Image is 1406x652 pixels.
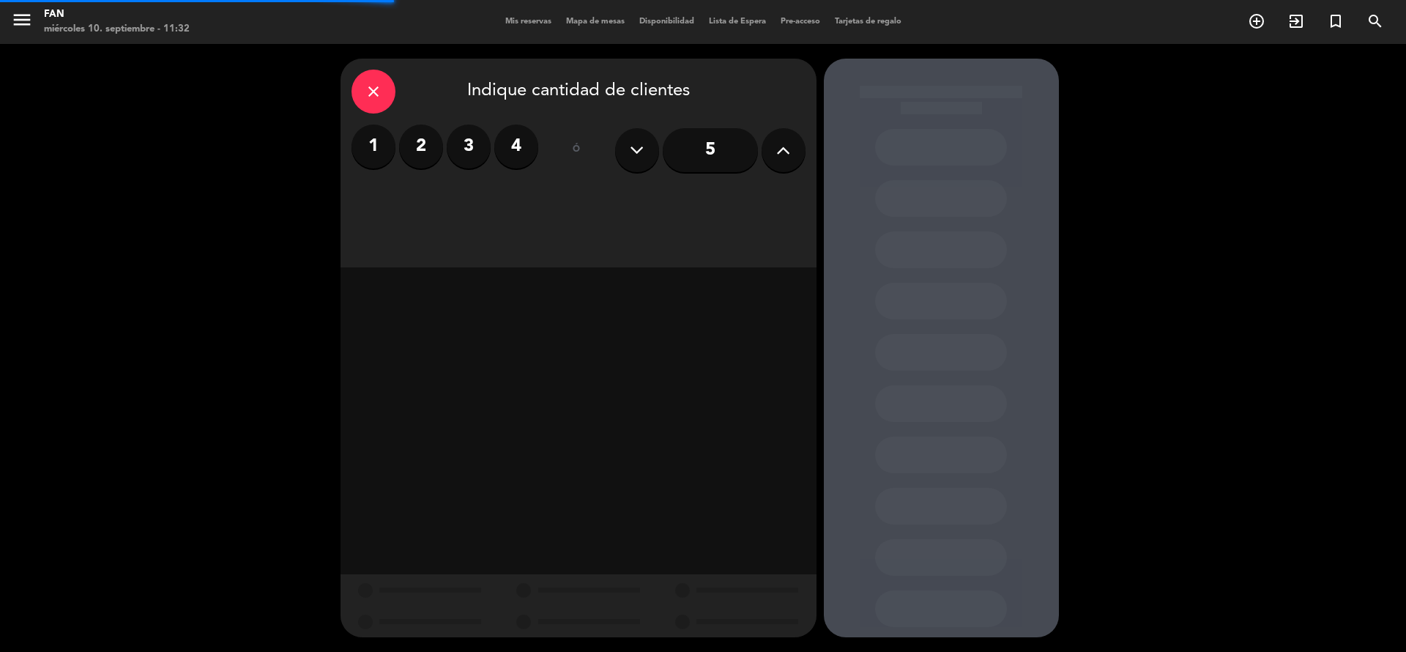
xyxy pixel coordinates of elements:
label: 4 [494,125,538,168]
i: add_circle_outline [1248,12,1265,30]
div: Indique cantidad de clientes [351,70,806,114]
span: Mis reservas [498,18,559,26]
span: Mapa de mesas [559,18,632,26]
span: Disponibilidad [632,18,702,26]
div: miércoles 10. septiembre - 11:32 [44,22,190,37]
label: 3 [447,125,491,168]
div: ó [553,125,600,176]
i: turned_in_not [1327,12,1344,30]
label: 2 [399,125,443,168]
i: exit_to_app [1287,12,1305,30]
span: Lista de Espera [702,18,773,26]
i: search [1366,12,1384,30]
i: close [365,83,382,100]
label: 1 [351,125,395,168]
div: Fan [44,7,190,22]
span: Pre-acceso [773,18,827,26]
i: menu [11,9,33,31]
button: menu [11,9,33,36]
span: Tarjetas de regalo [827,18,909,26]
